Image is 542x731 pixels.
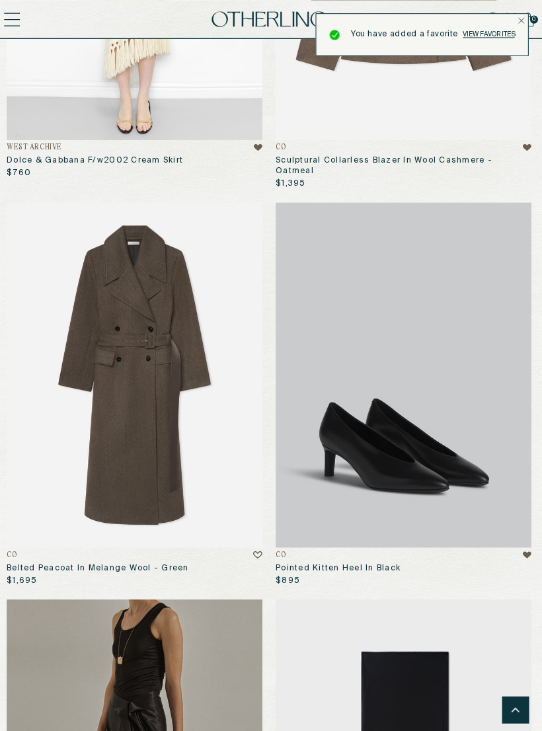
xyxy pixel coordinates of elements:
img: logo [214,11,328,27]
h4: CO [278,547,288,555]
h4: CO [11,547,21,555]
h4: CO [278,142,288,150]
p: You have added a favorite [352,30,459,39]
img: Pointed Kitten Heel in Black [278,201,531,543]
h3: Dolce & Gabbana F/w2002 Cream Skirt [11,154,264,165]
h3: Sculptural Collarless Blazer In Wool Cashmere - Oatmeal [278,154,531,175]
a: Pointed Kitten Heel in BlackCOPointed Kitten Heel In Black$895 [278,201,531,582]
h4: West Archive [11,142,65,150]
p: $760 [11,167,35,177]
a: Belted Peacoat in Melange Wool - GreenCOBelted Peacoat In Melange Wool - Green$1,695 [11,201,264,582]
p: $1,695 [11,571,41,582]
a: 0 [522,10,534,28]
img: Belted Peacoat in Melange Wool - Green [11,201,264,543]
a: View favorites [463,30,515,38]
span: 0 [530,15,538,23]
p: $1,395 [278,177,307,188]
h3: Pointed Kitten Heel In Black [278,558,531,569]
h3: Belted Peacoat In Melange Wool - Green [11,558,264,569]
p: $895 [278,571,302,582]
